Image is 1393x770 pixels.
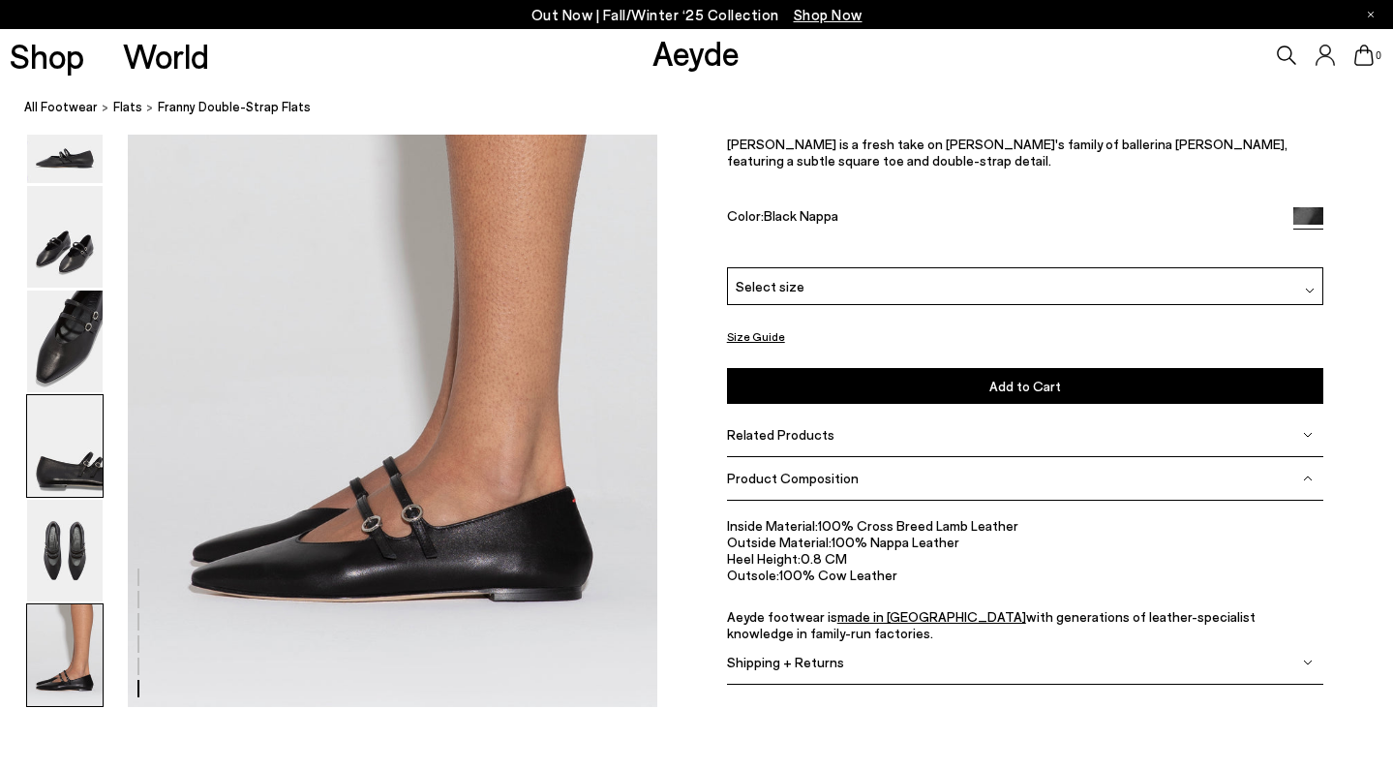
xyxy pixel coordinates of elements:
img: Franny Double-Strap Flats - Image 4 [27,395,103,497]
span: Related Products [727,426,834,443]
span: Inside Material: [727,517,818,534]
li: 100% Cow Leather [727,567,1323,583]
img: Franny Double-Strap Flats - Image 2 [27,186,103,288]
span: Outside Material: [727,534,832,550]
img: Franny Double-Strap Flats - Image 6 [27,604,103,706]
p: Out Now | Fall/Winter ‘25 Collection [531,3,863,27]
nav: breadcrumb [24,81,1393,135]
span: Heel Height: [727,550,801,567]
button: Add to Cart [727,368,1323,404]
span: 0 [1374,50,1383,61]
span: flats [113,99,142,114]
span: Product Composition [727,470,859,486]
a: World [123,39,209,73]
a: flats [113,97,142,117]
img: svg%3E [1305,285,1315,294]
img: svg%3E [1303,474,1313,483]
button: Size Guide [727,324,785,349]
li: 100% Cross Breed Lamb Leather [727,517,1323,534]
img: Franny Double-Strap Flats - Image 5 [27,500,103,601]
a: made in [GEOGRAPHIC_DATA] [837,608,1026,625]
li: 100% Nappa Leather [727,534,1323,550]
span: Add to Cart [989,378,1061,394]
a: Aeyde [652,32,740,73]
span: Select size [736,276,804,296]
p: Aeyde footwear is with generations of leather-specialist knowledge in family-run factories. [727,608,1323,641]
a: Shop [10,39,84,73]
span: Franny Double-Strap Flats [158,97,311,117]
p: [PERSON_NAME] is a fresh take on [PERSON_NAME]'s family of ballerina [PERSON_NAME], featuring a s... [727,136,1323,169]
img: Franny Double-Strap Flats - Image 3 [27,291,103,392]
a: 0 [1354,45,1374,66]
a: All Footwear [24,97,98,117]
span: Black Nappa [764,206,838,223]
img: svg%3E [1303,658,1313,667]
span: Shipping + Returns [727,654,844,670]
div: Color: [727,206,1275,229]
span: Outsole: [727,567,779,583]
span: Navigate to /collections/new-in [794,6,863,23]
img: svg%3E [1303,430,1313,440]
li: 0.8 CM [727,550,1323,567]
